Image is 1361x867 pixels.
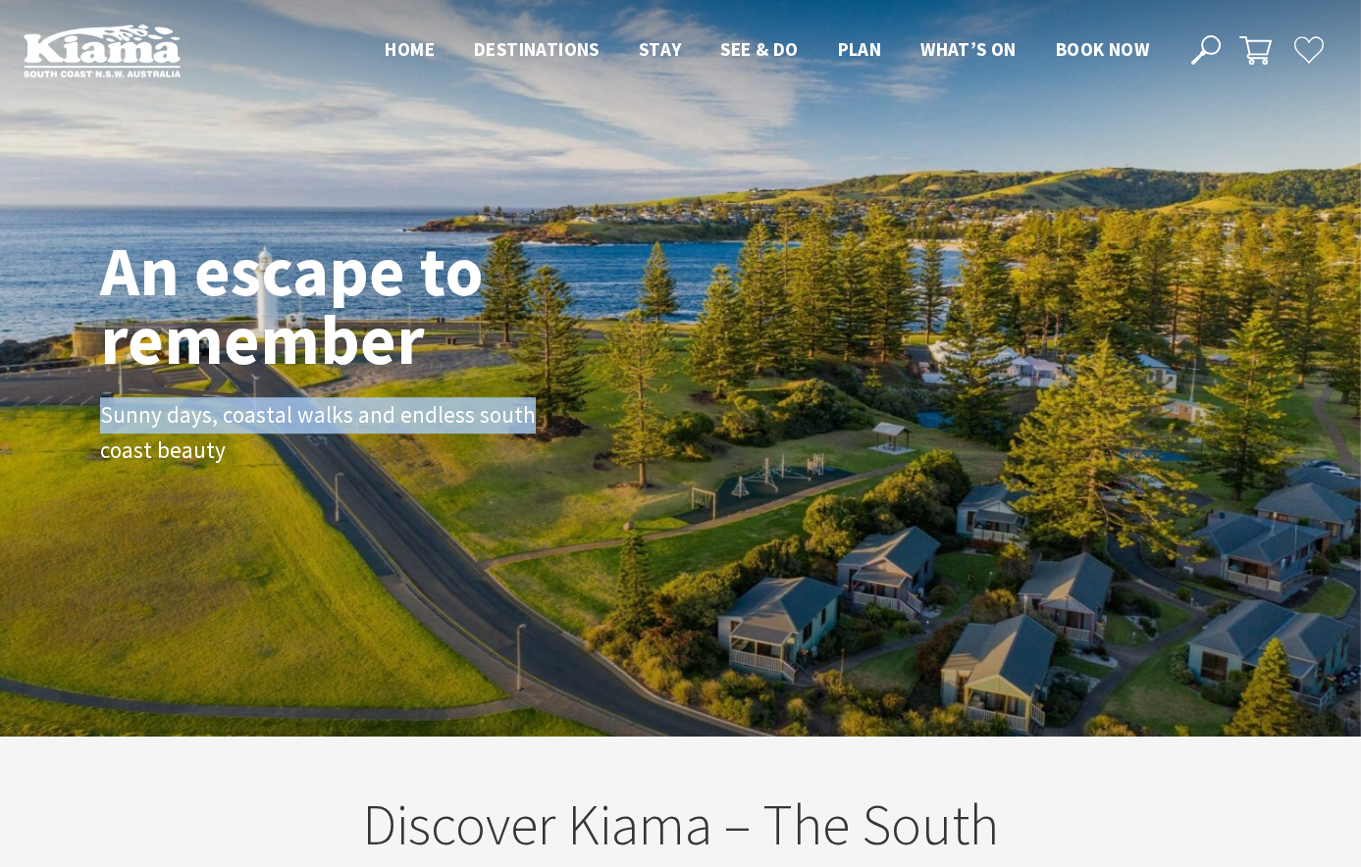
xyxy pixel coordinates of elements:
p: Sunny days, coastal walks and endless south coast beauty [100,397,542,470]
span: Stay [639,37,682,61]
span: See & Do [720,37,798,61]
nav: Main Menu [365,34,1169,67]
span: What’s On [920,37,1017,61]
span: Book now [1056,37,1149,61]
span: Home [385,37,435,61]
h1: An escape to remember [100,236,640,374]
img: Kiama Logo [24,24,181,77]
span: Plan [838,37,882,61]
span: Destinations [474,37,600,61]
